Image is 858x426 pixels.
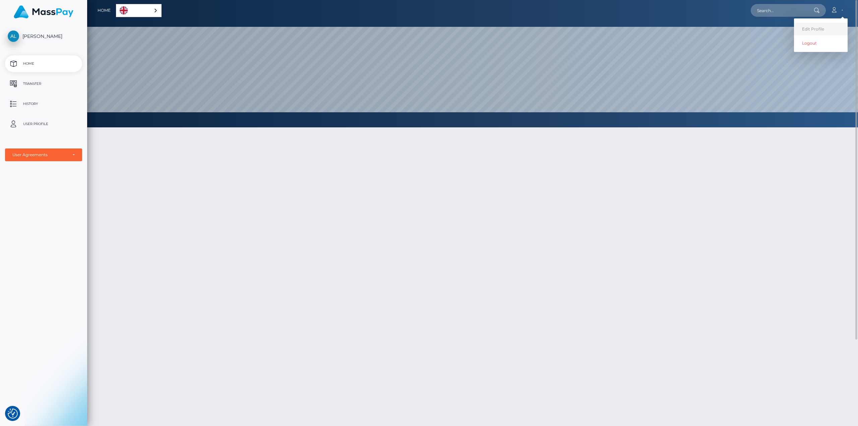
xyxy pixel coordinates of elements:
[5,116,82,132] a: User Profile
[794,37,848,49] a: Logout
[8,79,79,89] p: Transfer
[12,152,67,158] div: User Agreements
[8,409,18,419] img: Revisit consent button
[8,409,18,419] button: Consent Preferences
[8,119,79,129] p: User Profile
[751,4,814,17] input: Search...
[98,3,111,17] a: Home
[794,23,848,35] a: Edit Profile
[5,33,82,39] span: [PERSON_NAME]
[5,55,82,72] a: Home
[116,4,162,17] aside: Language selected: English
[116,4,162,17] div: Language
[8,99,79,109] p: History
[14,5,73,18] img: MassPay
[8,59,79,69] p: Home
[5,148,82,161] button: User Agreements
[116,4,161,17] a: English
[5,75,82,92] a: Transfer
[5,96,82,112] a: History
